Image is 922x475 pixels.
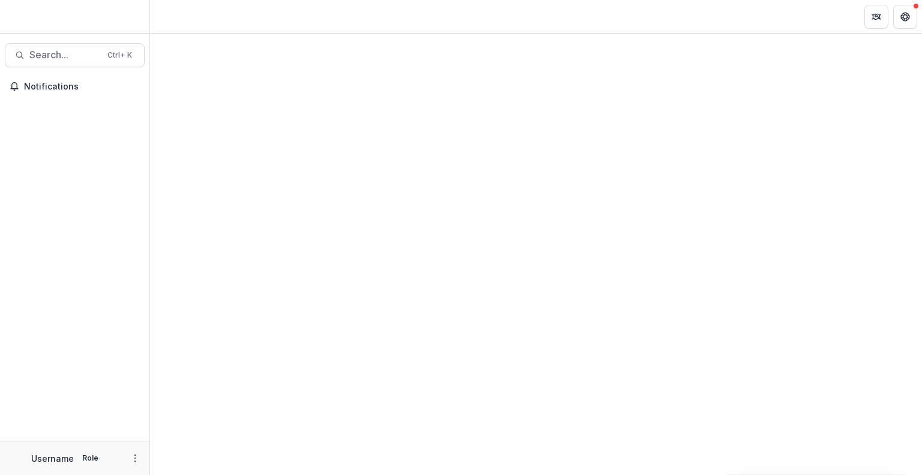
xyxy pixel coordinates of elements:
div: Ctrl + K [105,49,134,62]
button: Notifications [5,77,145,96]
span: Notifications [24,82,140,92]
span: Search... [29,49,100,61]
nav: breadcrumb [155,8,206,25]
button: Get Help [893,5,917,29]
button: Partners [864,5,888,29]
button: More [128,451,142,465]
button: Search... [5,43,145,67]
p: Role [79,453,102,464]
p: Username [31,452,74,465]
